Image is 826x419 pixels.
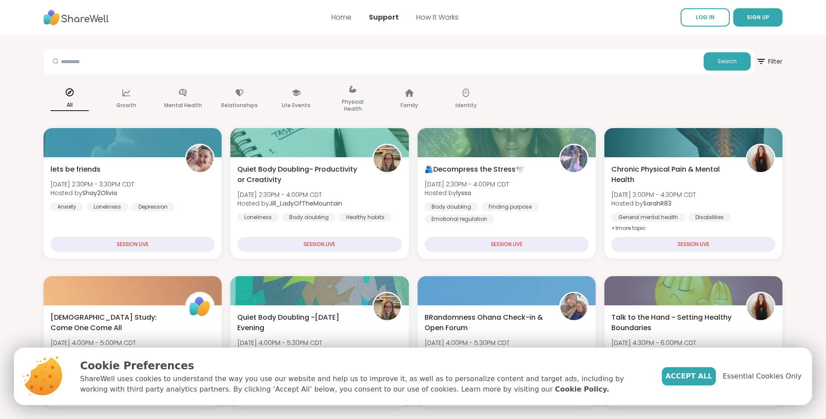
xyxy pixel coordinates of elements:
p: Growth [116,100,136,111]
span: Hosted by [425,189,509,197]
img: ShareWell [186,293,213,320]
span: BRandomness Ohana Check-in & Open Forum [425,312,550,333]
div: Emotional regulation [425,215,494,223]
div: Disabilities [688,213,731,222]
span: [DATE] 2:30PM - 3:30PM CDT [51,180,134,189]
span: Hosted by [611,199,696,208]
a: Home [331,12,351,22]
button: Filter [756,49,782,74]
div: SESSION LIVE [425,237,589,252]
span: [DEMOGRAPHIC_DATA] Study: Come One Come All [51,312,175,333]
b: lyssa [456,189,471,197]
span: [DATE] 4:00PM - 5:30PM CDT [237,338,342,347]
span: [DATE] 2:30PM - 4:00PM CDT [425,180,509,189]
button: Accept All [662,367,716,385]
img: Jill_LadyOfTheMountain [374,145,401,172]
span: lets be friends [51,164,101,175]
span: Hosted by [237,347,342,356]
p: Relationships [221,100,258,111]
span: Hosted by [51,189,134,197]
span: Filter [756,51,782,72]
div: SESSION LIVE [51,237,215,252]
a: LOG IN [681,8,730,27]
p: Physical Health [334,97,372,114]
b: BRandom502 [456,347,496,356]
div: Body doubling [425,203,478,211]
div: Depression [131,203,175,211]
p: Mental Health [164,100,202,111]
a: How It Works [416,12,459,22]
span: Chronic Physical Pain & Mental Health [611,164,736,185]
span: Hosted by [237,199,342,208]
p: Identity [455,100,477,111]
img: Shay2Olivia [186,145,213,172]
div: Loneliness [237,213,279,222]
img: ShareWell Nav Logo [44,6,109,30]
b: Jill_LadyOfTheMountain [269,199,342,208]
img: BRandom502 [560,293,587,320]
div: SESSION LIVE [611,237,775,252]
p: All [51,100,89,111]
p: Family [401,100,418,111]
img: Jill_LadyOfTheMountain [374,293,401,320]
span: SIGN UP [747,14,769,21]
button: SIGN UP [733,8,782,27]
b: Shay2Olivia [82,189,117,197]
img: lyssa [560,145,587,172]
span: Hosted by [611,347,696,356]
span: [DATE] 4:00PM - 5:30PM CDT [425,338,509,347]
div: Finding purpose [482,203,539,211]
b: Jill_LadyOfTheMountain [269,347,342,356]
span: Quiet Body Doubling -[DATE] Evening [237,312,362,333]
span: Talk to the Hand - Setting Healthy Boundaries [611,312,736,333]
span: Hosted by [425,347,509,356]
b: SarahR83 [643,199,671,208]
div: Body doubling [282,213,336,222]
p: Cookie Preferences [80,358,648,374]
span: [DATE] 4:30PM - 6:00PM CDT [611,338,696,347]
b: SarahR83 [643,347,671,356]
div: Healthy habits [339,213,391,222]
span: [DATE] 4:00PM - 5:00PM CDT [51,338,142,347]
span: Essential Cookies Only [723,371,802,382]
img: SarahR83 [747,145,774,172]
span: [DATE] 2:30PM - 4:00PM CDT [237,190,342,199]
span: LOG IN [696,14,715,21]
span: 🫂Decompress the Stress🕊️ [425,164,524,175]
p: ShareWell uses cookies to understand the way you use our website and help us to improve it, as we... [80,374,648,395]
div: Anxiety [51,203,83,211]
span: [DATE] 3:00PM - 4:30PM CDT [611,190,696,199]
a: Support [369,12,399,22]
span: Quiet Body Doubling- Productivity or Creativity [237,164,362,185]
div: General mental health [611,213,685,222]
span: Search [718,57,737,65]
p: Life Events [282,100,310,111]
span: Accept All [665,371,712,382]
a: Cookie Policy. [555,384,609,395]
div: Loneliness [87,203,128,211]
span: This session is Group-hosted [51,347,142,356]
button: Search [704,52,751,71]
div: SESSION LIVE [237,237,401,252]
img: SarahR83 [747,293,774,320]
